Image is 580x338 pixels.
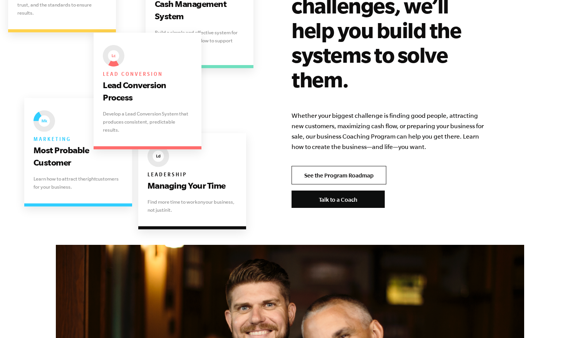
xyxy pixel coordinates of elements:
h6: Marketing [34,135,123,144]
i: in [164,207,168,213]
img: EMyth The Seven Essential Systems: Marketing [34,110,55,132]
span: Talk to a Coach [319,196,357,203]
a: See the Program Roadmap [292,166,386,184]
a: Talk to a Coach [292,191,385,208]
iframe: Chat Widget [541,301,580,338]
p: Learn how to attract the customers for your business. [34,175,123,191]
p: Find more time to work your business, not just it. [148,198,237,214]
h3: Most Probable Customer [34,144,123,169]
p: Whether your biggest challenge is finding good people, attracting new customers, maximizing cash ... [292,110,486,152]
